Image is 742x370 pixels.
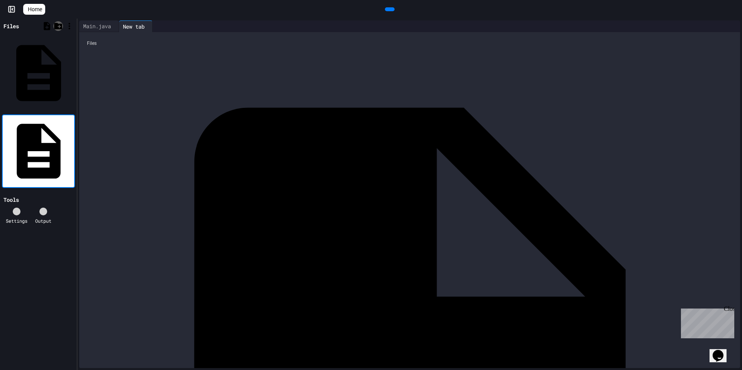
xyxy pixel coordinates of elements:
div: Output [35,217,51,224]
div: Files [3,22,19,30]
iframe: chat widget [710,339,734,362]
div: Chat with us now!Close [3,3,53,49]
div: Files [83,36,736,51]
div: New tab [119,22,148,31]
div: New tab [119,20,153,32]
iframe: chat widget [678,305,734,338]
div: Settings [6,217,27,224]
a: Home [23,4,45,15]
div: Main.java [79,22,115,30]
div: Main.java [79,20,119,32]
span: Home [28,5,42,13]
div: Tools [3,196,19,204]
